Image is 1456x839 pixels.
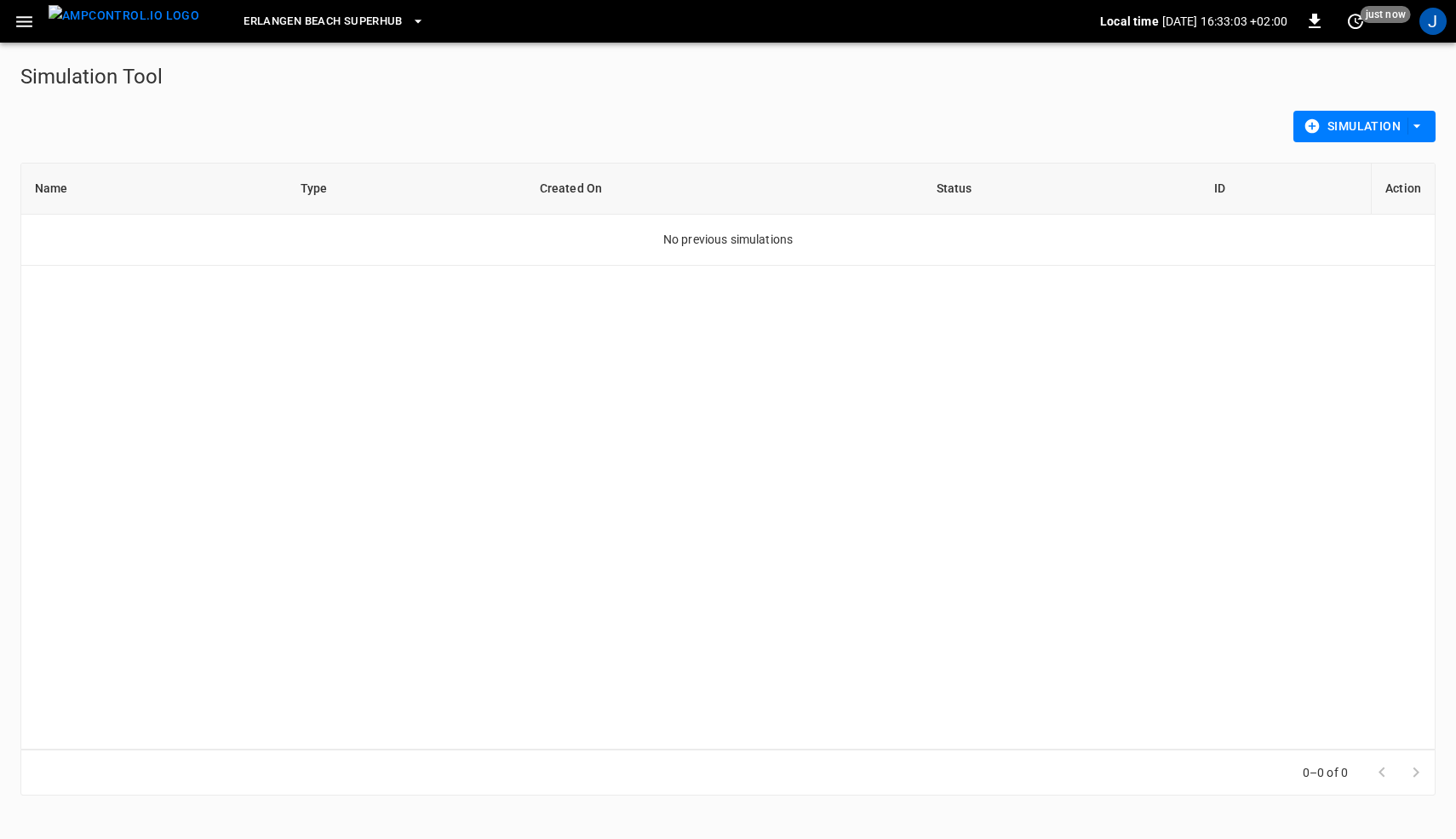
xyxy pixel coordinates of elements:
[1100,13,1159,30] p: Local time
[287,164,526,215] th: Type
[923,164,1201,215] th: Status
[1303,764,1348,781] p: 0–0 of 0
[1293,111,1436,142] button: Simulation
[49,5,199,26] img: ampcontrol.io logo
[21,164,287,215] th: Name
[244,12,403,32] span: Erlangen Beach Superhub
[1201,164,1371,215] th: ID
[21,215,1435,266] td: No previous simulations
[21,164,1435,266] table: simulations table
[1361,6,1411,23] span: just now
[20,63,1436,111] h5: Simulation Tool
[237,5,432,38] button: Erlangen Beach Superhub
[526,164,923,215] th: Created On
[1371,164,1435,215] th: Action
[1419,8,1447,35] div: profile-icon
[1162,13,1287,30] p: [DATE] 16:33:03 +02:00
[20,163,1436,750] div: simulations table
[1342,8,1369,35] button: set refresh interval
